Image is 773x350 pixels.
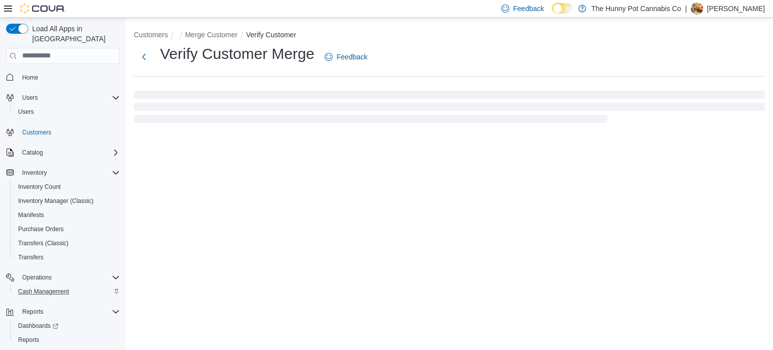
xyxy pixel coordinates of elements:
[2,146,124,160] button: Catalog
[18,183,61,191] span: Inventory Count
[707,3,765,15] p: [PERSON_NAME]
[18,253,43,261] span: Transfers
[18,167,51,179] button: Inventory
[14,181,120,193] span: Inventory Count
[18,71,120,84] span: Home
[2,125,124,139] button: Customers
[10,250,124,264] button: Transfers
[18,211,44,219] span: Manifests
[10,180,124,194] button: Inventory Count
[22,149,43,157] span: Catalog
[18,271,120,284] span: Operations
[18,108,34,116] span: Users
[10,236,124,250] button: Transfers (Classic)
[160,44,315,64] h1: Verify Customer Merge
[2,305,124,319] button: Reports
[10,222,124,236] button: Purchase Orders
[134,30,765,42] nav: An example of EuiBreadcrumbs
[14,251,47,263] a: Transfers
[2,166,124,180] button: Inventory
[14,334,120,346] span: Reports
[28,24,120,44] span: Load All Apps in [GEOGRAPHIC_DATA]
[2,270,124,285] button: Operations
[591,3,681,15] p: The Hunny Pot Cannabis Co
[14,195,120,207] span: Inventory Manager (Classic)
[10,105,124,119] button: Users
[18,336,39,344] span: Reports
[14,106,38,118] a: Users
[134,31,168,39] button: Customers
[14,223,120,235] span: Purchase Orders
[20,4,65,14] img: Cova
[337,52,367,62] span: Feedback
[10,208,124,222] button: Manifests
[18,288,69,296] span: Cash Management
[22,128,51,136] span: Customers
[14,251,120,263] span: Transfers
[14,286,73,298] a: Cash Management
[14,195,98,207] a: Inventory Manager (Classic)
[18,271,56,284] button: Operations
[18,225,64,233] span: Purchase Orders
[691,3,703,15] div: Ryan Noble
[18,126,55,138] a: Customers
[18,126,120,138] span: Customers
[18,322,58,330] span: Dashboards
[14,106,120,118] span: Users
[513,4,544,14] span: Feedback
[18,72,42,84] a: Home
[18,147,47,159] button: Catalog
[185,31,238,39] button: Merge Customer
[18,147,120,159] span: Catalog
[14,209,48,221] a: Manifests
[10,319,124,333] a: Dashboards
[10,333,124,347] button: Reports
[14,320,62,332] a: Dashboards
[2,70,124,85] button: Home
[14,320,120,332] span: Dashboards
[22,94,38,102] span: Users
[552,3,573,14] input: Dark Mode
[22,74,38,82] span: Home
[18,197,94,205] span: Inventory Manager (Classic)
[18,306,120,318] span: Reports
[18,167,120,179] span: Inventory
[134,93,765,125] span: Loading
[10,285,124,299] button: Cash Management
[14,286,120,298] span: Cash Management
[22,169,47,177] span: Inventory
[14,181,65,193] a: Inventory Count
[134,47,154,67] button: Next
[685,3,687,15] p: |
[14,237,72,249] a: Transfers (Classic)
[10,194,124,208] button: Inventory Manager (Classic)
[14,237,120,249] span: Transfers (Classic)
[14,223,68,235] a: Purchase Orders
[14,209,120,221] span: Manifests
[22,308,43,316] span: Reports
[2,91,124,105] button: Users
[22,273,52,282] span: Operations
[321,47,371,67] a: Feedback
[18,239,68,247] span: Transfers (Classic)
[246,31,296,39] button: Verify Customer
[18,92,120,104] span: Users
[14,334,43,346] a: Reports
[18,306,47,318] button: Reports
[18,92,42,104] button: Users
